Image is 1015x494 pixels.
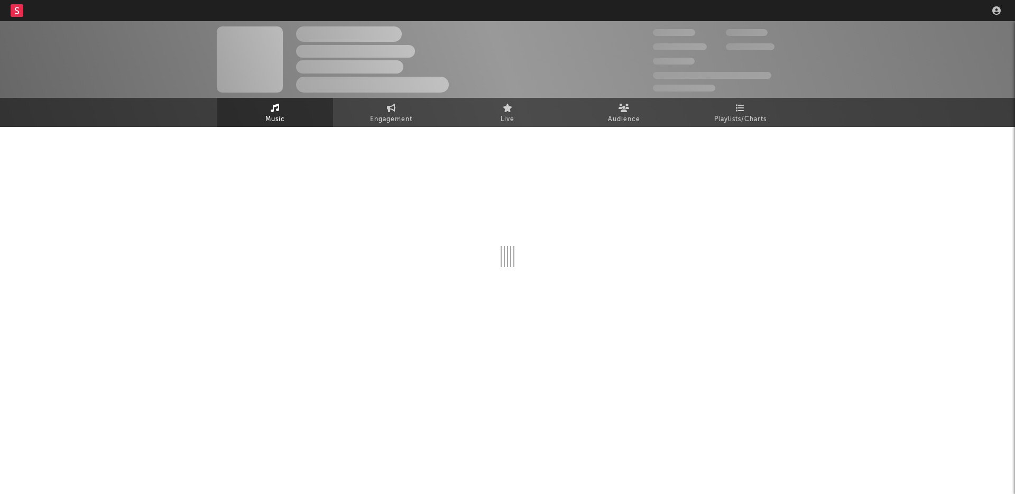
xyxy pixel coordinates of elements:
span: 300,000 [653,29,695,36]
a: Engagement [333,98,449,127]
a: Playlists/Charts [682,98,798,127]
span: Live [501,113,514,126]
span: 100,000 [726,29,768,36]
a: Audience [566,98,682,127]
span: 50,000,000 Monthly Listeners [653,72,771,79]
span: 50,000,000 [653,43,707,50]
span: Jump Score: 85.0 [653,85,715,92]
a: Music [217,98,333,127]
span: 1,000,000 [726,43,774,50]
span: Music [265,113,285,126]
span: Playlists/Charts [714,113,767,126]
a: Live [449,98,566,127]
span: Engagement [370,113,412,126]
span: Audience [608,113,640,126]
span: 100,000 [653,58,695,65]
